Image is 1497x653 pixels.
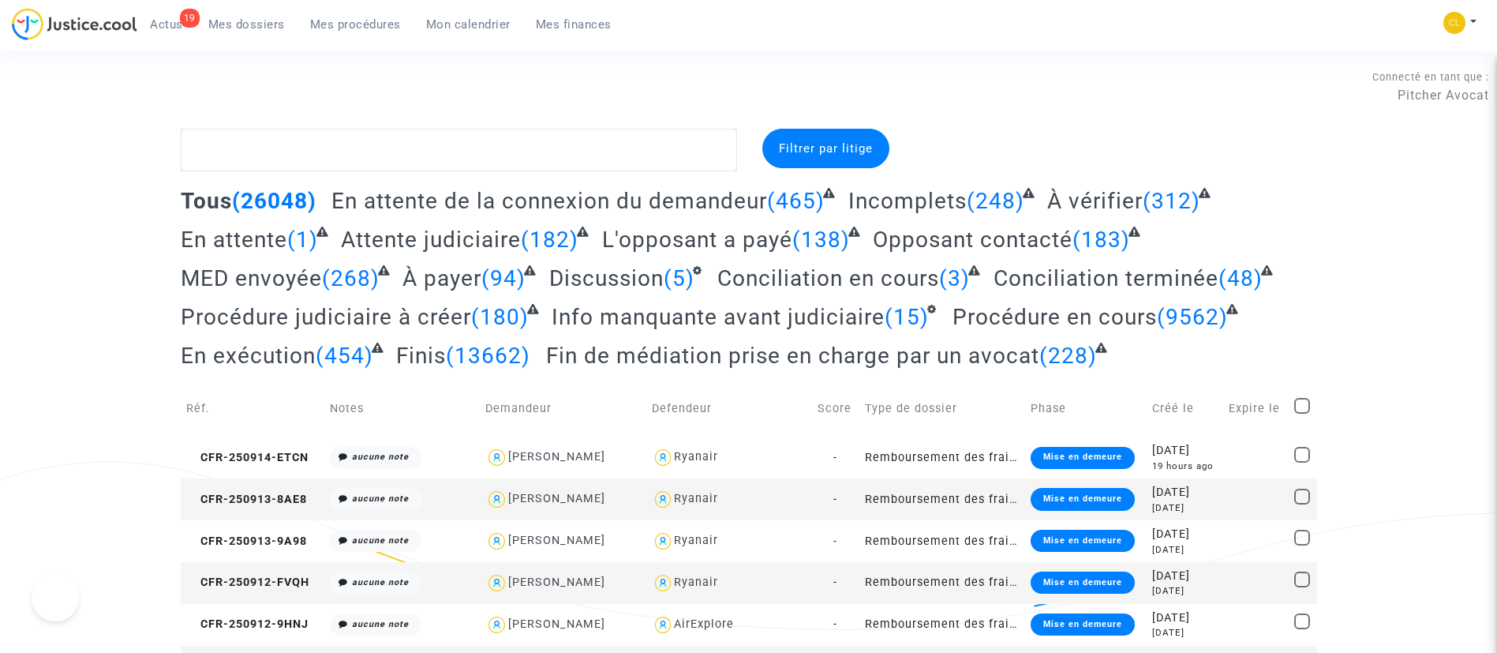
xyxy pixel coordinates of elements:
span: (180) [471,304,529,330]
div: [DATE] [1152,610,1218,627]
span: (15) [885,304,929,330]
div: [PERSON_NAME] [508,617,605,631]
td: Phase [1025,381,1147,437]
td: Remboursement des frais d'impression de la carte d'embarquement [859,562,1025,604]
td: Notes [324,381,480,437]
td: Expire le [1223,381,1289,437]
span: En attente de la connexion du demandeur [331,188,767,214]
span: - [833,576,837,589]
span: (9562) [1157,304,1228,330]
span: Attente judiciaire [341,227,521,253]
span: CFR-250914-ETCN [186,451,309,464]
span: Actus [150,17,183,32]
div: Ryanair [674,450,718,463]
span: Mon calendrier [426,17,511,32]
div: Mise en demeure [1031,447,1135,469]
span: Info manquante avant judiciaire [552,304,885,330]
img: icon-user.svg [652,614,675,636]
span: (312) [1143,188,1200,214]
img: icon-user.svg [652,488,675,511]
span: (182) [521,227,578,253]
div: [PERSON_NAME] [508,576,605,589]
td: Remboursement des frais d'impression de la carte d'embarquement [859,604,1025,646]
div: Mise en demeure [1031,530,1135,552]
i: aucune note [352,577,409,587]
span: (183) [1072,227,1130,253]
span: (26048) [232,188,316,214]
span: - [833,617,837,631]
span: En attente [181,227,287,253]
div: [DATE] [1152,626,1218,640]
span: L'opposant a payé [602,227,792,253]
img: icon-user.svg [485,446,508,469]
img: jc-logo.svg [12,8,137,40]
span: Discussion [549,265,664,291]
div: Mise en demeure [1031,572,1135,594]
div: [DATE] [1152,584,1218,598]
span: (268) [322,265,380,291]
span: Mes dossiers [208,17,285,32]
div: [DATE] [1152,484,1218,501]
span: (5) [664,265,694,291]
a: 19Actus [137,13,196,36]
div: 19 [180,9,200,28]
span: CFR-250913-8AE8 [186,493,307,506]
span: Opposant contacté [873,227,1072,253]
img: icon-user.svg [485,572,508,595]
td: Type de dossier [859,381,1025,437]
span: (13662) [446,343,530,369]
span: Conciliation en cours [717,265,939,291]
span: Mes finances [536,17,612,32]
span: (1) [287,227,318,253]
td: Remboursement des frais d'impression de la carte d'embarquement [859,520,1025,562]
span: À payer [402,265,481,291]
td: Remboursement des frais d'impression de la carte d'embarquement [859,437,1025,478]
img: icon-user.svg [652,530,675,553]
span: Filtrer par litige [779,141,873,156]
a: Mes dossiers [196,13,298,36]
a: Mes procédures [298,13,414,36]
td: Réf. [181,381,325,437]
span: Connecté en tant que : [1372,71,1489,83]
span: Tous [181,188,232,214]
td: Remboursement des frais d'impression de la carte d'embarquement [859,478,1025,520]
span: (465) [767,188,825,214]
div: Mise en demeure [1031,488,1135,510]
span: Procédure judiciaire à créer [181,304,471,330]
i: aucune note [352,535,409,546]
div: Ryanair [674,534,718,547]
span: À vérifier [1047,188,1143,214]
img: icon-user.svg [652,572,675,595]
span: En exécution [181,343,316,369]
span: CFR-250913-9A98 [186,535,307,548]
span: (138) [792,227,850,253]
div: [DATE] [1152,442,1218,460]
img: icon-user.svg [485,614,508,636]
img: icon-user.svg [652,446,675,469]
span: (454) [316,343,373,369]
a: Mon calendrier [414,13,523,36]
span: (94) [481,265,526,291]
div: 19 hours ago [1152,460,1218,473]
img: 6fca9af68d76bfc0a5525c74dfee314f [1443,12,1465,34]
span: - [833,451,837,464]
div: [PERSON_NAME] [508,492,605,505]
span: Conciliation terminée [994,265,1218,291]
div: Ryanair [674,492,718,505]
td: Score [812,381,859,437]
span: - [833,535,837,548]
img: icon-user.svg [485,530,508,553]
span: Incomplets [848,188,967,214]
div: [DATE] [1152,568,1218,585]
td: Demandeur [480,381,646,437]
span: Procédure en cours [952,304,1157,330]
span: - [833,493,837,506]
i: aucune note [352,619,409,629]
div: [DATE] [1152,501,1218,515]
div: [PERSON_NAME] [508,534,605,547]
div: [DATE] [1152,543,1218,557]
i: aucune note [352,452,409,462]
div: [PERSON_NAME] [508,450,605,463]
img: icon-user.svg [485,488,508,511]
iframe: Help Scout Beacon - Open [32,574,79,621]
